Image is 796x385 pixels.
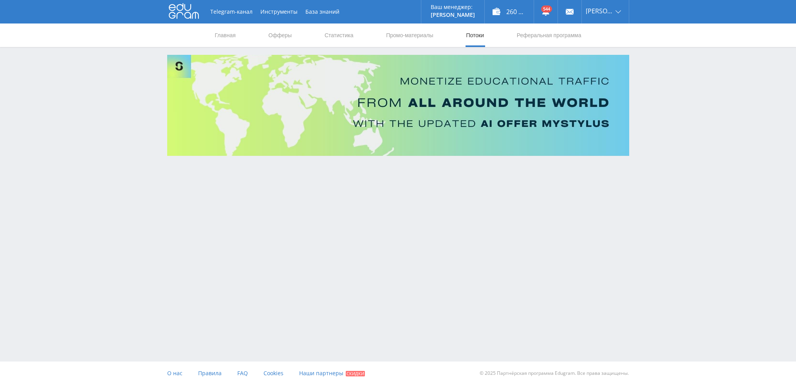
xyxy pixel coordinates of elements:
span: Правила [198,369,222,377]
a: Главная [214,23,236,47]
a: Наши партнеры Скидки [299,362,365,385]
span: Cookies [264,369,283,377]
a: Реферальная программа [516,23,582,47]
a: О нас [167,362,182,385]
p: [PERSON_NAME] [431,12,475,18]
span: Скидки [346,371,365,376]
a: Офферы [268,23,293,47]
span: О нас [167,369,182,377]
img: Banner [167,55,629,156]
a: Cookies [264,362,283,385]
a: Потоки [465,23,485,47]
a: FAQ [237,362,248,385]
span: FAQ [237,369,248,377]
p: Ваш менеджер: [431,4,475,10]
a: Правила [198,362,222,385]
a: Промо-материалы [385,23,434,47]
div: © 2025 Партнёрская программа Edugram. Все права защищены. [402,362,629,385]
span: Наши партнеры [299,369,343,377]
a: Статистика [324,23,354,47]
span: [PERSON_NAME] [586,8,613,14]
